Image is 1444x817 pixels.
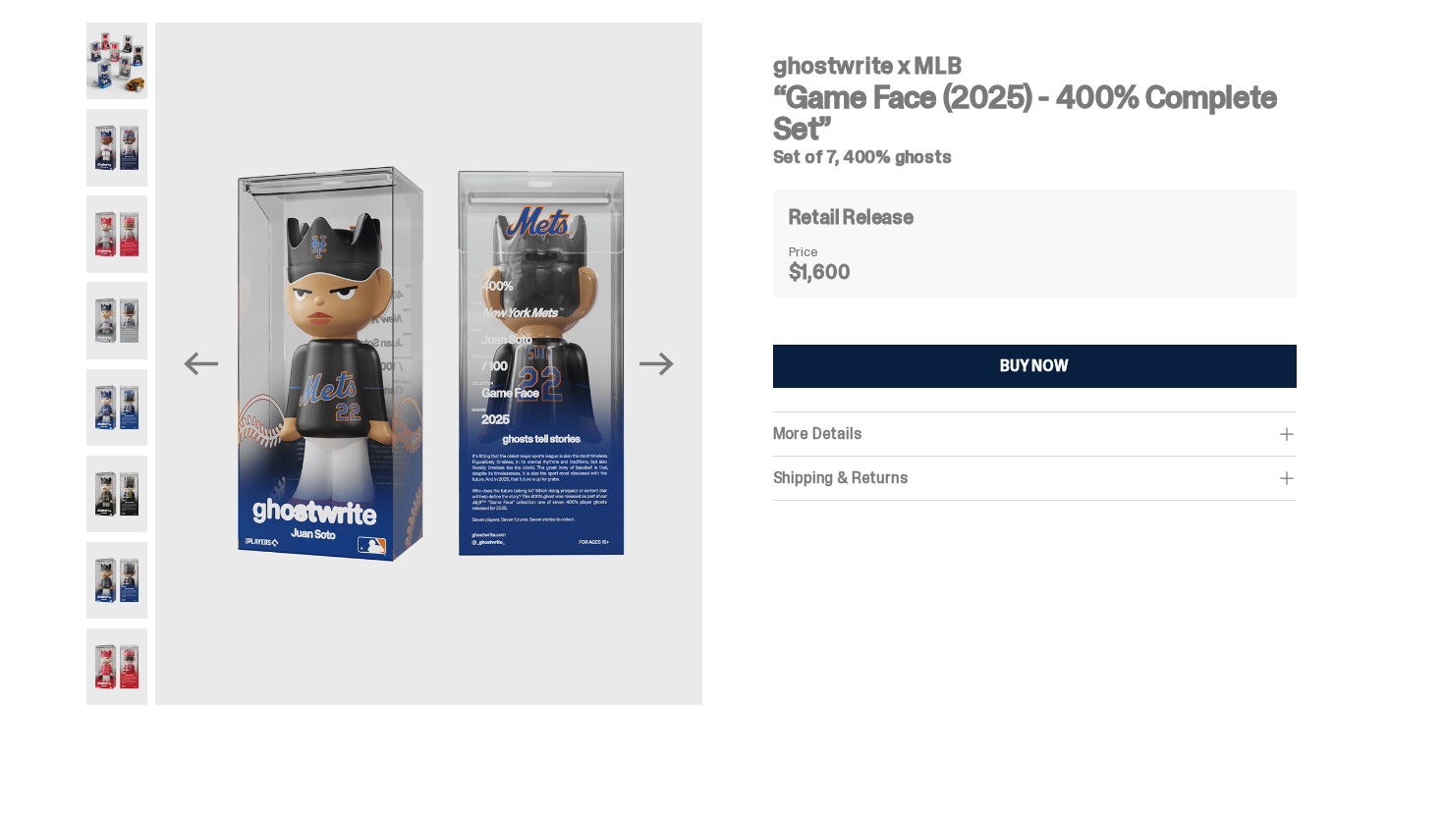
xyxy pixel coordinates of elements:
button: BUY NOW [773,345,1297,388]
img: 03-ghostwrite-mlb-game-face-complete-set-bryce-harper.png [86,195,148,272]
div: Shipping & Returns [773,468,1297,488]
h5: Set of 7, 400% ghosts [773,148,1297,166]
h4: Retail Release [789,207,914,227]
img: 04-ghostwrite-mlb-game-face-complete-set-aaron-judge.png [86,282,148,358]
img: 08-ghostwrite-mlb-game-face-complete-set-mike-trout.png [86,628,148,705]
img: 01-ghostwrite-mlb-game-face-complete-set.png [86,23,148,99]
button: Next [636,343,679,386]
img: 05-ghostwrite-mlb-game-face-complete-set-shohei-ohtani.png [86,369,148,446]
img: 06-ghostwrite-mlb-game-face-complete-set-paul-skenes.png [86,456,148,532]
dt: Price [789,245,887,258]
img: 02-ghostwrite-mlb-game-face-complete-set-ronald-acuna-jr.png [86,109,148,186]
h3: “Game Face (2025) - 400% Complete Set” [773,82,1297,144]
dd: $1,600 [789,262,887,282]
div: BUY NOW [1000,358,1069,374]
img: 07-ghostwrite-mlb-game-face-complete-set-juan-soto.png [86,542,148,619]
img: 07-ghostwrite-mlb-game-face-complete-set-juan-soto.png [156,23,702,705]
button: Previous [179,343,222,386]
span: More Details [773,423,861,444]
h4: ghostwrite x MLB [773,54,1297,78]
